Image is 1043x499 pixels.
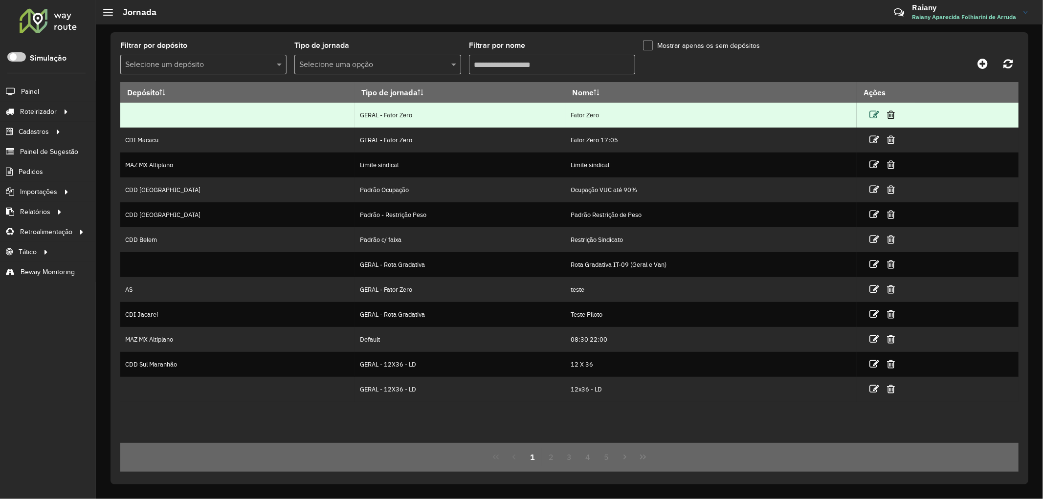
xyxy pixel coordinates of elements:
[355,352,565,377] td: GERAL - 12X36 - LD
[355,377,565,402] td: GERAL - 12X36 - LD
[634,448,652,466] button: Last Page
[20,147,78,157] span: Painel de Sugestão
[355,128,565,152] td: GERAL - Fator Zero
[113,7,156,18] h2: Jornada
[643,41,760,51] label: Mostrar apenas os sem depósitos
[560,448,579,466] button: 3
[19,247,37,257] span: Tático
[355,302,565,327] td: GERAL - Rota Gradativa
[578,448,597,466] button: 4
[120,202,355,227] td: CDD [GEOGRAPHIC_DATA]
[869,133,879,146] a: Editar
[120,82,355,103] th: Depósito
[120,227,355,252] td: CDD Belem
[887,108,895,121] a: Excluir
[869,282,879,296] a: Editar
[565,82,857,103] th: Nome
[120,40,187,51] label: Filtrar por depósito
[887,282,895,296] a: Excluir
[294,40,349,51] label: Tipo de jornada
[887,133,895,146] a: Excluir
[887,233,895,246] a: Excluir
[120,352,355,377] td: CDD Sul Maranhão
[21,267,75,277] span: Beway Monitoring
[857,82,915,103] th: Ações
[869,332,879,346] a: Editar
[120,177,355,202] td: CDD [GEOGRAPHIC_DATA]
[869,382,879,395] a: Editar
[869,258,879,271] a: Editar
[616,448,634,466] button: Next Page
[869,357,879,370] a: Editar
[565,202,857,227] td: Padrão Restrição de Peso
[887,382,895,395] a: Excluir
[21,87,39,97] span: Painel
[355,82,565,103] th: Tipo de jornada
[565,327,857,352] td: 08:30 22:00
[565,252,857,277] td: Rota Gradativa IT-09 (Geral e Van)
[888,2,910,23] a: Contato Rápido
[565,277,857,302] td: teste
[565,377,857,402] td: 12x36 - LD
[355,227,565,252] td: Padrão c/ faixa
[120,128,355,152] td: CDI Macacu
[869,183,879,196] a: Editar
[887,158,895,171] a: Excluir
[869,307,879,321] a: Editar
[355,152,565,177] td: Limite sindical
[912,3,1016,12] h3: Raiany
[120,152,355,177] td: MAZ MX Altiplano
[469,40,525,51] label: Filtrar por nome
[887,208,895,221] a: Excluir
[20,227,72,237] span: Retroalimentação
[869,233,879,246] a: Editar
[355,103,565,128] td: GERAL - Fator Zero
[887,258,895,271] a: Excluir
[542,448,560,466] button: 2
[120,277,355,302] td: AS
[565,352,857,377] td: 12 X 36
[887,307,895,321] a: Excluir
[355,327,565,352] td: Default
[565,302,857,327] td: Teste Piloto
[120,327,355,352] td: MAZ MX Altiplano
[565,227,857,252] td: Restrição Sindicato
[869,208,879,221] a: Editar
[565,177,857,202] td: Ocupação VUC até 90%
[355,252,565,277] td: GERAL - Rota Gradativa
[565,152,857,177] td: Limite sindical
[887,183,895,196] a: Excluir
[20,207,50,217] span: Relatórios
[887,357,895,370] a: Excluir
[887,332,895,346] a: Excluir
[355,177,565,202] td: Padrão Ocupação
[120,302,355,327] td: CDI Jacareí
[565,128,857,152] td: Fator Zero 17:05
[869,158,879,171] a: Editar
[30,52,67,64] label: Simulação
[523,448,542,466] button: 1
[597,448,616,466] button: 5
[19,127,49,137] span: Cadastros
[355,277,565,302] td: GERAL - Fator Zero
[20,107,57,117] span: Roteirizador
[565,103,857,128] td: Fator Zero
[20,187,57,197] span: Importações
[355,202,565,227] td: Padrão - Restrição Peso
[912,13,1016,22] span: Raiany Aparecida Folhiarini de Arruda
[869,108,879,121] a: Editar
[19,167,43,177] span: Pedidos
